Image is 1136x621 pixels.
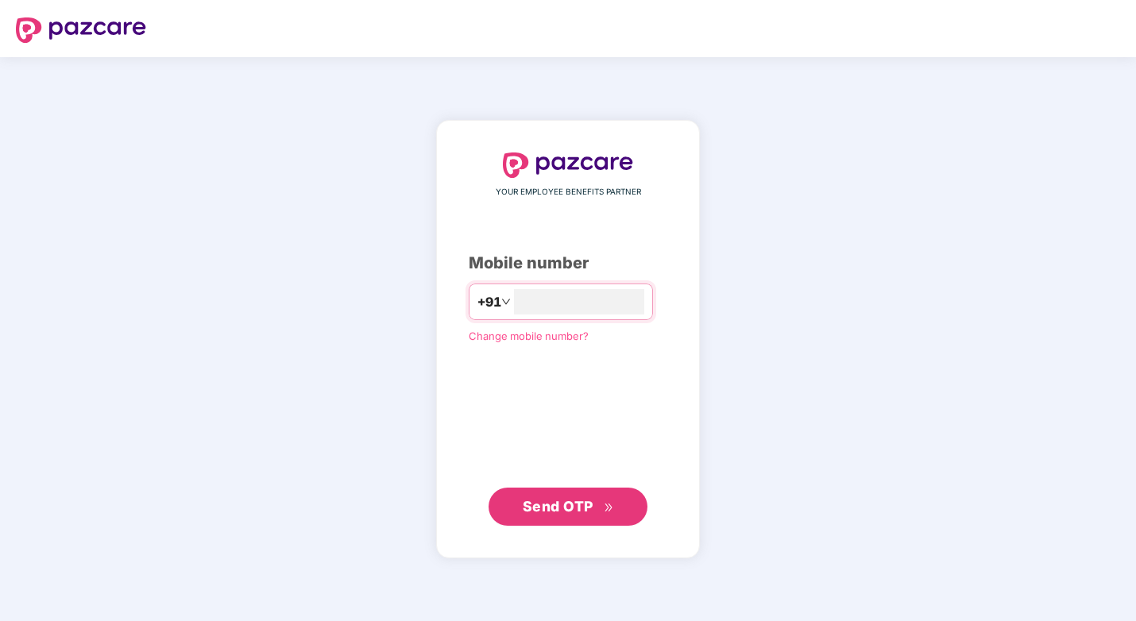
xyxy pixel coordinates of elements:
[523,498,593,515] span: Send OTP
[489,488,647,526] button: Send OTPdouble-right
[501,297,511,307] span: down
[469,251,667,276] div: Mobile number
[16,17,146,43] img: logo
[503,152,633,178] img: logo
[496,186,641,199] span: YOUR EMPLOYEE BENEFITS PARTNER
[604,503,614,513] span: double-right
[477,292,501,312] span: +91
[469,330,589,342] a: Change mobile number?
